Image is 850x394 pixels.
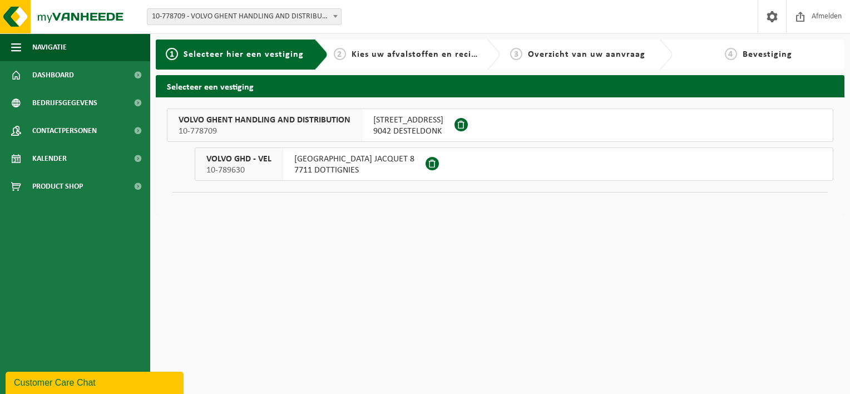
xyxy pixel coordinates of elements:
span: VOLVO GHD - VEL [206,154,271,165]
span: 1 [166,48,178,60]
span: Dashboard [32,61,74,89]
button: VOLVO GHD - VEL 10-789630 [GEOGRAPHIC_DATA] JACQUET 87711 DOTTIGNIES [195,147,833,181]
span: 7711 DOTTIGNIES [294,165,414,176]
button: VOLVO GHENT HANDLING AND DISTRIBUTION 10-778709 [STREET_ADDRESS]9042 DESTELDONK [167,109,833,142]
span: Overzicht van uw aanvraag [528,50,645,59]
span: Kies uw afvalstoffen en recipiënten [352,50,505,59]
iframe: chat widget [6,370,186,394]
span: Kalender [32,145,67,173]
span: Bedrijfsgegevens [32,89,97,117]
span: Product Shop [32,173,83,200]
span: 2 [334,48,346,60]
span: Navigatie [32,33,67,61]
span: Bevestiging [743,50,792,59]
h2: Selecteer een vestiging [156,75,844,97]
span: 4 [725,48,737,60]
span: Selecteer hier een vestiging [184,50,304,59]
span: [STREET_ADDRESS] [373,115,443,126]
span: 10-789630 [206,165,271,176]
span: Contactpersonen [32,117,97,145]
span: 10-778709 - VOLVO GHENT HANDLING AND DISTRIBUTION - DESTELDONK [147,8,342,25]
span: 10-778709 [179,126,350,137]
span: 10-778709 - VOLVO GHENT HANDLING AND DISTRIBUTION - DESTELDONK [147,9,341,24]
span: 3 [510,48,522,60]
span: [GEOGRAPHIC_DATA] JACQUET 8 [294,154,414,165]
span: 9042 DESTELDONK [373,126,443,137]
span: VOLVO GHENT HANDLING AND DISTRIBUTION [179,115,350,126]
